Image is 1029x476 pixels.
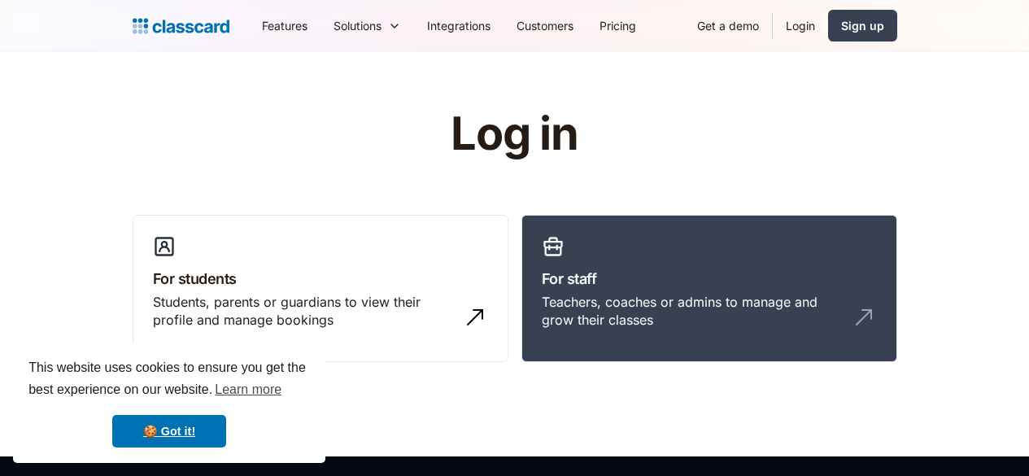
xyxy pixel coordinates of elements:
[133,215,508,363] a: For studentsStudents, parents or guardians to view their profile and manage bookings
[153,293,456,330] div: Students, parents or guardians to view their profile and manage bookings
[13,343,325,463] div: cookieconsent
[212,378,284,402] a: learn more about cookies
[828,10,897,41] a: Sign up
[841,17,884,34] div: Sign up
[153,268,488,290] h3: For students
[521,215,897,363] a: For staffTeachers, coaches or admins to manage and grow their classes
[28,358,310,402] span: This website uses cookies to ensure you get the best experience on our website.
[334,17,382,34] div: Solutions
[542,293,844,330] div: Teachers, coaches or admins to manage and grow their classes
[504,7,586,44] a: Customers
[773,7,828,44] a: Login
[414,7,504,44] a: Integrations
[112,415,226,448] a: dismiss cookie message
[320,7,414,44] div: Solutions
[249,7,320,44] a: Features
[684,7,772,44] a: Get a demo
[256,109,773,159] h1: Log in
[586,7,649,44] a: Pricing
[542,268,877,290] h3: For staff
[133,15,229,37] a: Logo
